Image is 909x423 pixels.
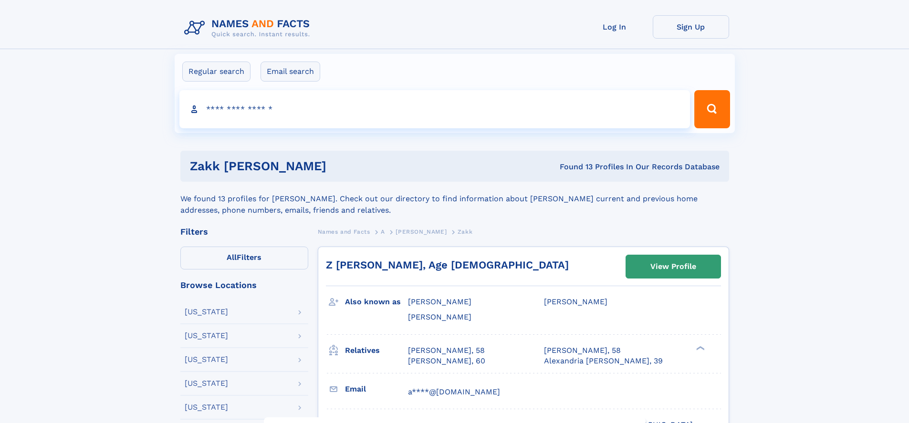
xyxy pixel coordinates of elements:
[458,228,472,235] span: Zakk
[261,62,320,82] label: Email search
[190,160,443,172] h1: zakk [PERSON_NAME]
[544,297,607,306] span: [PERSON_NAME]
[179,90,690,128] input: search input
[381,226,385,237] a: A
[408,356,485,366] a: [PERSON_NAME], 60
[408,345,485,356] a: [PERSON_NAME], 58
[185,380,228,387] div: [US_STATE]
[345,381,408,397] h3: Email
[182,62,251,82] label: Regular search
[180,281,308,289] div: Browse Locations
[180,15,318,41] img: Logo Names and Facts
[318,226,370,237] a: Names and Facts
[576,15,653,39] a: Log In
[544,345,621,356] a: [PERSON_NAME], 58
[227,253,237,262] span: All
[185,308,228,316] div: [US_STATE]
[408,312,471,321] span: [PERSON_NAME]
[185,356,228,363] div: [US_STATE]
[180,182,729,216] div: We found 13 profiles for [PERSON_NAME]. Check out our directory to find information about [PERSON...
[544,356,663,366] a: Alexandria [PERSON_NAME], 39
[180,227,308,236] div: Filters
[180,247,308,269] label: Filters
[326,259,569,271] a: Z [PERSON_NAME], Age [DEMOGRAPHIC_DATA]
[443,162,720,172] div: Found 13 Profiles In Our Records Database
[694,90,730,128] button: Search Button
[408,297,471,306] span: [PERSON_NAME]
[653,15,729,39] a: Sign Up
[694,345,705,351] div: ❯
[396,228,447,235] span: [PERSON_NAME]
[381,228,385,235] span: A
[396,226,447,237] a: [PERSON_NAME]
[626,255,721,278] a: View Profile
[185,403,228,411] div: [US_STATE]
[650,256,696,278] div: View Profile
[345,294,408,310] h3: Also known as
[185,332,228,340] div: [US_STATE]
[345,342,408,359] h3: Relatives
